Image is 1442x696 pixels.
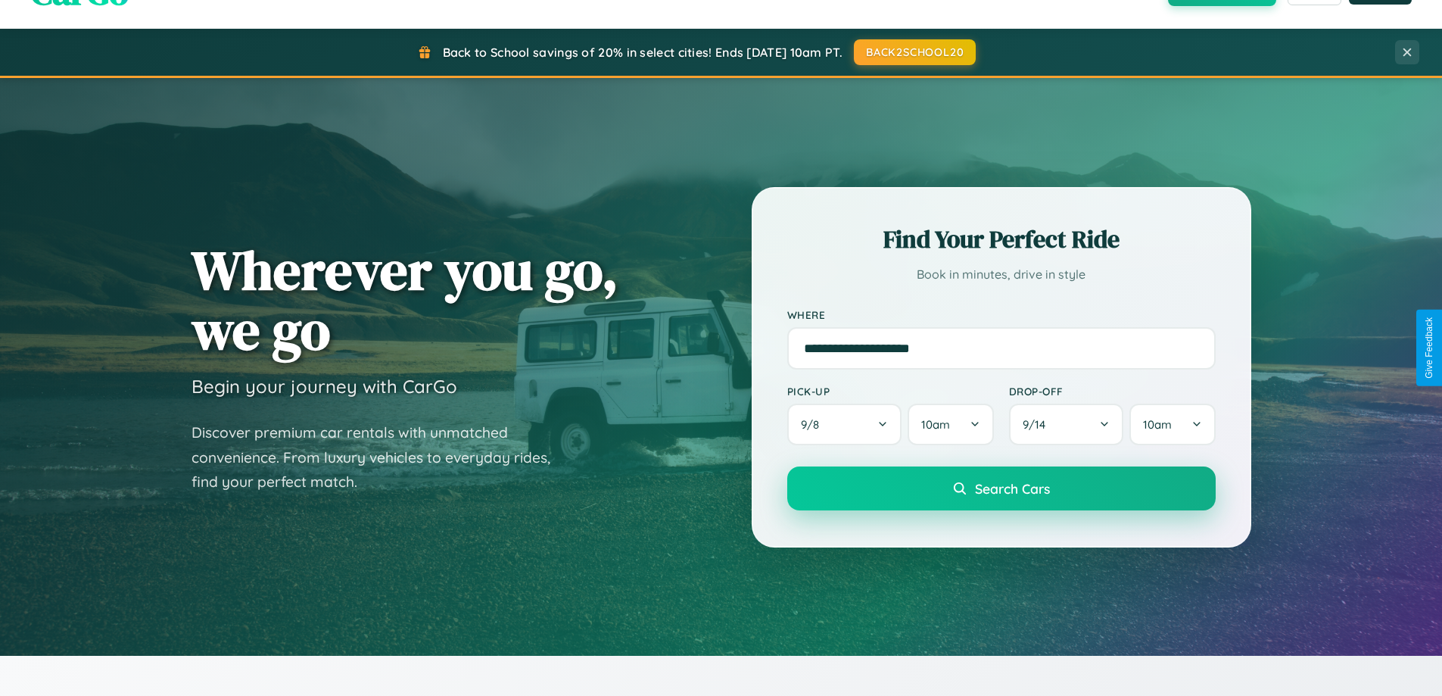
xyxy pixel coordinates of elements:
span: 10am [1143,417,1172,432]
span: 10am [921,417,950,432]
h1: Wherever you go, we go [192,240,618,360]
button: BACK2SCHOOL20 [854,39,976,65]
span: 9 / 14 [1023,417,1053,432]
span: Back to School savings of 20% in select cities! Ends [DATE] 10am PT. [443,45,842,60]
label: Drop-off [1009,385,1216,398]
label: Pick-up [787,385,994,398]
button: 10am [1129,404,1215,445]
p: Book in minutes, drive in style [787,264,1216,286]
button: 10am [908,404,993,445]
h3: Begin your journey with CarGo [192,375,457,398]
span: Search Cars [975,480,1050,497]
span: 9 / 8 [801,417,827,432]
button: 9/14 [1009,404,1124,445]
button: Search Cars [787,467,1216,510]
button: 9/8 [787,404,902,445]
label: Where [787,308,1216,321]
p: Discover premium car rentals with unmatched convenience. From luxury vehicles to everyday rides, ... [192,420,570,495]
h2: Find Your Perfect Ride [787,223,1216,256]
div: Give Feedback [1424,317,1434,379]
